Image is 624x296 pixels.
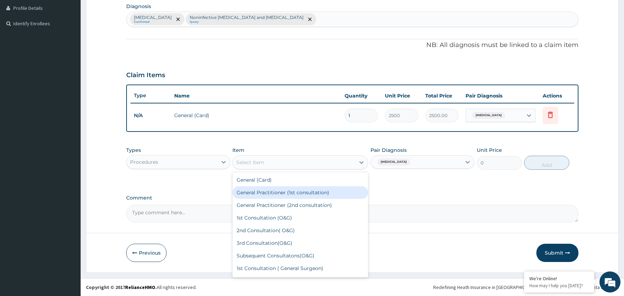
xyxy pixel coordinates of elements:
p: How may I help you today? [529,283,589,289]
div: Procedures [130,159,158,166]
th: Quantity [341,89,381,103]
button: Submit [536,244,578,262]
strong: Copyright © 2017 . [86,284,157,290]
td: General (Card) [171,108,341,122]
div: 2nd Consultation( O&G) [232,224,368,237]
div: Chat with us now [36,39,118,48]
td: N/A [130,109,171,122]
div: General Practitioner (1st consultation) [232,186,368,199]
label: Pair Diagnosis [371,147,407,154]
a: RelianceHMO [125,284,155,290]
th: Type [130,89,171,102]
label: Types [126,147,141,153]
span: [MEDICAL_DATA] [472,112,505,119]
p: NB: All diagnosis must be linked to a claim item [126,41,578,50]
th: Unit Price [381,89,422,103]
th: Pair Diagnosis [462,89,539,103]
img: d_794563401_company_1708531726252_794563401 [13,35,28,53]
label: Comment [126,195,578,201]
textarea: Type your message and hit 'Enter' [4,191,134,216]
label: Unit Price [477,147,502,154]
div: General (Card) [232,174,368,186]
p: Noninfective [MEDICAL_DATA] and [MEDICAL_DATA] [190,15,304,20]
label: Item [232,147,244,154]
th: Actions [539,89,574,103]
footer: All rights reserved. [81,278,624,296]
button: Add [524,156,569,170]
div: Redefining Heath Insurance in [GEOGRAPHIC_DATA] using Telemedicine and Data Science! [433,284,619,291]
div: Subsequent Consultatons(O&G) [232,249,368,262]
div: Select Item [236,159,264,166]
div: 2nd Consultation(General Surgeon) [232,275,368,287]
div: General Practitioner (2nd consultation) [232,199,368,211]
button: Previous [126,244,167,262]
div: Minimize live chat window [115,4,132,20]
h3: Claim Items [126,72,165,79]
small: Confirmed [134,20,172,24]
p: [MEDICAL_DATA] [134,15,172,20]
div: 3rd Consultation(O&G) [232,237,368,249]
th: Name [171,89,341,103]
span: remove selection option [307,16,313,22]
th: Total Price [422,89,462,103]
label: Diagnosis [126,3,151,10]
span: remove selection option [175,16,181,22]
div: 1st Consultation ( General Surgeon) [232,262,368,275]
span: [MEDICAL_DATA] [377,159,410,166]
div: We're Online! [529,275,589,282]
small: Query [190,20,304,24]
div: 1st Consultation (O&G) [232,211,368,224]
span: We're online! [41,88,97,159]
